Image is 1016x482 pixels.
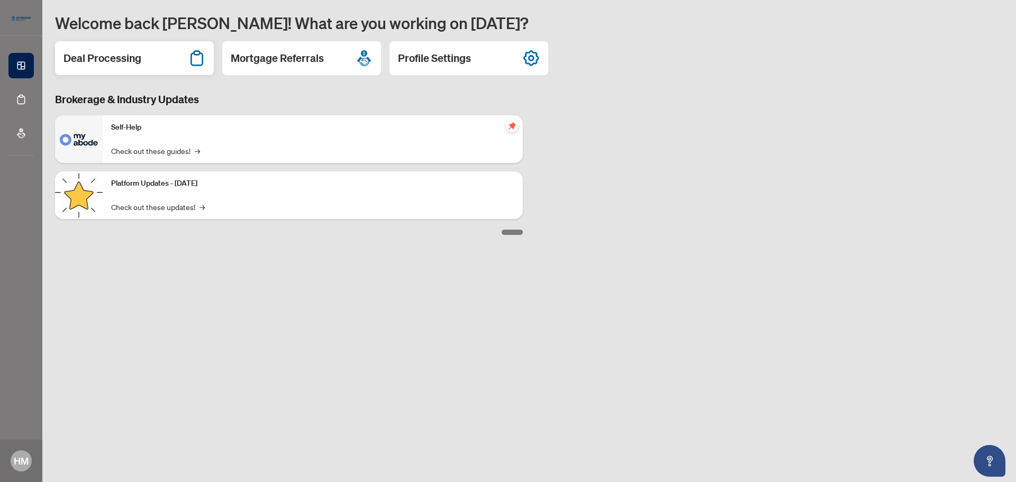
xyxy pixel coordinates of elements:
span: pushpin [506,120,519,132]
span: HM [14,453,29,468]
img: Self-Help [55,115,103,163]
p: Platform Updates - [DATE] [111,178,514,189]
h1: Welcome back [PERSON_NAME]! What are you working on [DATE]? [55,13,1003,33]
h2: Mortgage Referrals [231,51,324,66]
img: Platform Updates - September 16, 2025 [55,171,103,219]
h2: Deal Processing [63,51,141,66]
span: → [199,201,205,213]
h3: Brokerage & Industry Updates [55,92,523,107]
a: Check out these guides!→ [111,145,200,157]
p: Self-Help [111,122,514,133]
img: logo [8,13,34,24]
h2: Profile Settings [398,51,471,66]
a: Check out these updates!→ [111,201,205,213]
button: Open asap [974,445,1005,477]
span: → [195,145,200,157]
